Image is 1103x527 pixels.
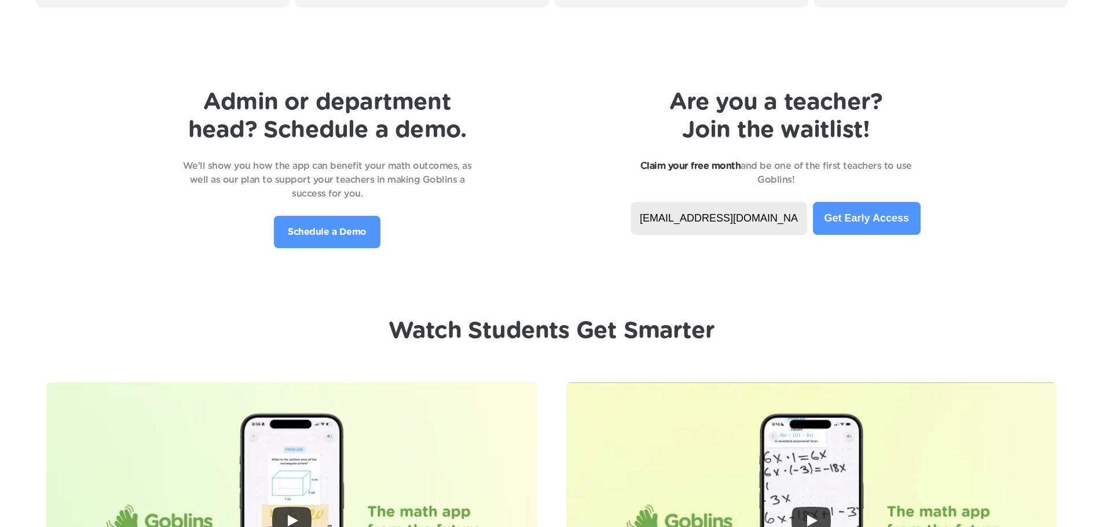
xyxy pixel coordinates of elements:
h1: Are you a teacher? Join the waitlist! [631,89,921,144]
p: Schedule a Demo [288,225,367,239]
strong: Claim your free month [640,161,741,171]
p: and be one of the first teachers to use Goblins! [631,159,921,187]
input: name@yourschool.org [631,202,807,235]
p: We’ll show you how the app can benefit your math outcomes, as well as our plan to support your te... [182,159,472,201]
h1: Watch Students Get Smarter [389,317,714,345]
a: Schedule a Demo [274,216,380,248]
h1: Admin or department head? Schedule a demo. [182,89,472,144]
button: Get Early Access [813,202,921,235]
